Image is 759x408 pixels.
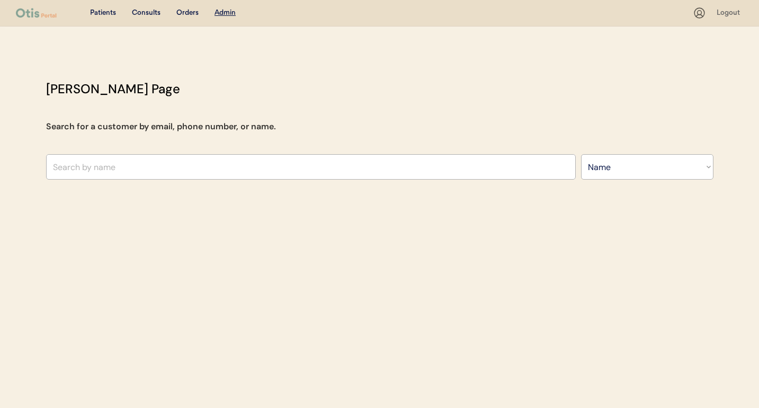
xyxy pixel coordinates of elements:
[215,9,236,16] u: Admin
[176,8,199,19] div: Orders
[46,154,576,180] input: Search by name
[46,120,276,133] div: Search for a customer by email, phone number, or name.
[717,8,743,19] div: Logout
[132,8,160,19] div: Consults
[90,8,116,19] div: Patients
[46,79,180,99] div: [PERSON_NAME] Page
